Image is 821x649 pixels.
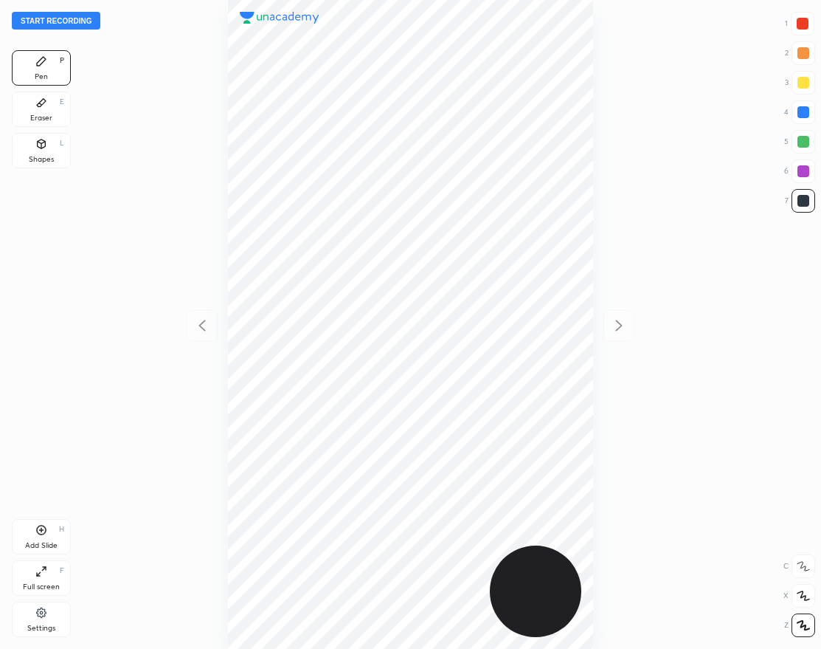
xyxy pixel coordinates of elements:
div: E [60,98,64,106]
img: logo.38c385cc.svg [240,12,319,24]
div: H [59,526,64,533]
div: F [60,567,64,574]
div: Z [784,614,815,637]
div: Pen [35,73,48,80]
div: 5 [784,130,815,154]
div: 6 [784,159,815,183]
div: Settings [27,625,55,632]
div: L [60,140,64,147]
div: 4 [784,100,815,124]
div: 7 [785,189,815,213]
div: Shapes [29,156,54,163]
div: Full screen [23,583,60,591]
div: C [783,554,815,578]
div: P [60,57,64,64]
div: Eraser [30,114,52,122]
button: Start recording [12,12,100,30]
div: X [783,584,815,608]
div: 3 [785,71,815,95]
div: 1 [785,12,814,35]
div: 2 [785,41,815,65]
div: Add Slide [25,542,58,549]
